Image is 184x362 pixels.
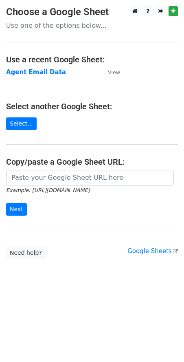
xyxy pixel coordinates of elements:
a: Google Sheets [127,247,178,255]
a: View [100,68,120,76]
a: Need help? [6,247,46,259]
input: Paste your Google Sheet URL here [6,170,174,185]
small: View [108,69,120,75]
small: Example: [URL][DOMAIN_NAME] [6,187,90,193]
h4: Use a recent Google Sheet: [6,55,178,64]
h4: Select another Google Sheet: [6,102,178,111]
input: Next [6,203,27,216]
h4: Copy/paste a Google Sheet URL: [6,157,178,167]
a: Agent Email Data [6,68,66,76]
h3: Choose a Google Sheet [6,6,178,18]
a: Select... [6,117,37,130]
p: Use one of the options below... [6,21,178,30]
